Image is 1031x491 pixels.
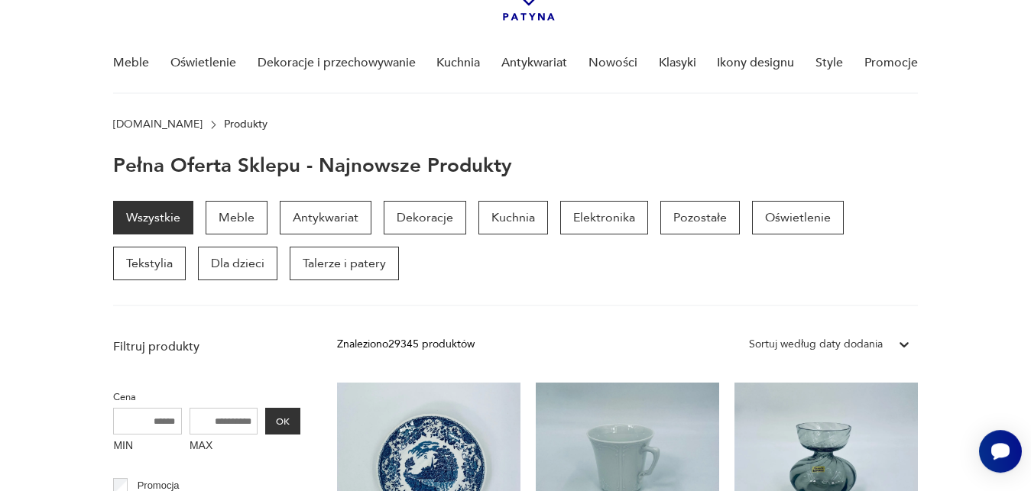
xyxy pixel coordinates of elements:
h1: Pełna oferta sklepu - najnowsze produkty [113,155,512,176]
p: Produkty [224,118,267,131]
label: MAX [190,434,258,459]
a: Ikony designu [717,34,794,92]
p: Filtruj produkty [113,338,300,355]
a: Meble [113,34,149,92]
div: Sortuj według daty dodania [749,336,883,353]
a: Promocje [864,34,918,92]
a: Antykwariat [501,34,567,92]
a: Klasyki [659,34,696,92]
a: Meble [206,201,267,234]
a: Talerze i patery [290,247,399,280]
a: Kuchnia [478,201,548,234]
iframe: Smartsupp widget button [979,430,1022,473]
p: Cena [113,389,300,405]
a: Style [815,34,843,92]
a: Tekstylia [113,247,186,280]
div: Znaleziono 29345 produktów [337,336,475,353]
button: OK [265,408,300,434]
a: Elektronika [560,201,648,234]
a: Dekoracje [384,201,466,234]
a: Dekoracje i przechowywanie [258,34,416,92]
a: Nowości [588,34,637,92]
a: Pozostałe [660,201,740,234]
a: Wszystkie [113,201,193,234]
a: Kuchnia [436,34,480,92]
a: Oświetlenie [170,34,236,92]
a: [DOMAIN_NAME] [113,118,203,131]
a: Oświetlenie [752,201,844,234]
a: Antykwariat [280,201,371,234]
a: Dla dzieci [198,247,277,280]
label: MIN [113,434,182,459]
